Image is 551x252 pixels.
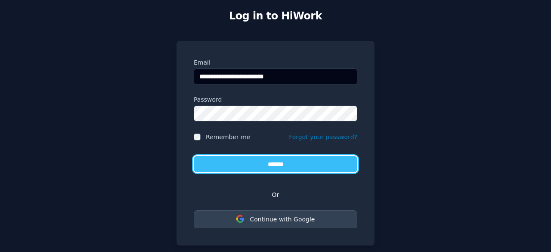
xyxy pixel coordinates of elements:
label: Email [194,58,357,67]
label: Password [194,95,357,104]
span: Continue with Google [250,216,315,223]
span: Or [262,190,290,200]
button: Continue with Google [194,210,357,228]
label: Remember me [206,133,251,141]
a: Forgot your password? [289,134,357,140]
h2: Log in to HiWork [179,8,372,24]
